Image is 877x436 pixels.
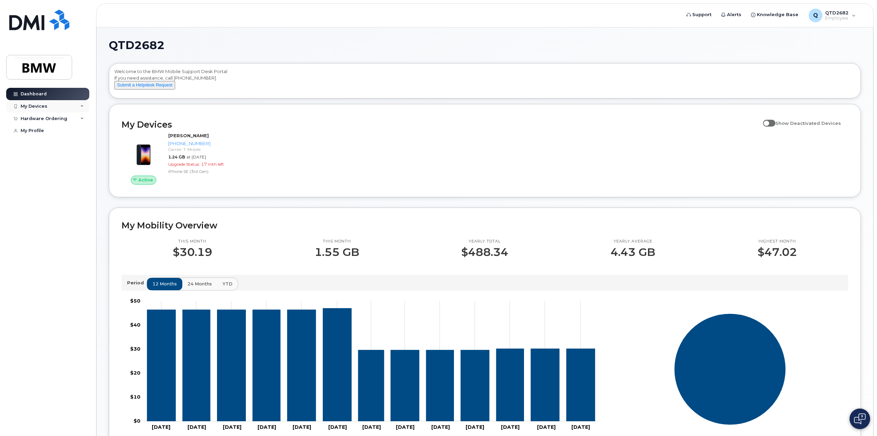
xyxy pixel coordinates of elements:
tspan: [DATE] [537,424,556,430]
div: Carrier: T-Mobile [168,146,294,152]
tspan: [DATE] [362,424,381,430]
span: Show Deactivated Devices [775,120,841,126]
button: Submit a Helpdesk Request [114,81,175,90]
span: 1.24 GB [168,154,185,160]
input: Show Deactivated Devices [763,117,768,122]
tspan: $40 [130,321,140,328]
h2: My Devices [122,119,760,130]
p: This month [315,239,359,244]
g: Series [674,313,786,425]
tspan: [DATE] [396,424,415,430]
img: image20231002-3703462-1angbar.jpeg [127,136,160,169]
tspan: [DATE] [571,424,590,430]
tspan: $50 [130,297,140,304]
div: iPhone SE (3rd Gen) [168,168,294,174]
span: YTD [223,281,232,287]
tspan: [DATE] [152,424,171,430]
tspan: $30 [130,345,140,352]
p: Yearly average [611,239,655,244]
p: This month [173,239,212,244]
strong: [PERSON_NAME] [168,133,209,138]
p: 1.55 GB [315,246,359,258]
span: 17 mth left [201,162,224,167]
p: $488.34 [461,246,508,258]
span: Active [138,177,153,183]
span: Upgrade Status: [168,162,200,167]
p: Period [127,280,147,286]
p: 4.43 GB [611,246,655,258]
p: $30.19 [173,246,212,258]
tspan: [DATE] [223,424,241,430]
tspan: [DATE] [431,424,450,430]
tspan: $0 [134,417,140,424]
tspan: $20 [130,369,140,376]
a: Submit a Helpdesk Request [114,82,175,87]
tspan: [DATE] [329,424,347,430]
tspan: [DATE] [501,424,520,430]
tspan: [DATE] [293,424,311,430]
span: 24 months [187,281,212,287]
img: Open chat [854,413,866,424]
tspan: [DATE] [258,424,276,430]
p: $47.02 [758,246,797,258]
div: [PHONE_NUMBER] [168,140,294,147]
a: Active[PERSON_NAME][PHONE_NUMBER]Carrier: T-Mobile1.24 GBat [DATE]Upgrade Status:17 mth leftiPhon... [122,132,297,185]
tspan: [DATE] [188,424,206,430]
div: Welcome to the BMW Mobile Support Desk Portal If you need assistance, call [PHONE_NUMBER]. [114,68,855,96]
tspan: $10 [130,393,140,400]
h2: My Mobility Overview [122,220,848,231]
p: Yearly total [461,239,508,244]
span: at [DATE] [186,154,206,160]
tspan: [DATE] [466,424,485,430]
span: QTD2682 [109,40,164,50]
g: 864-804-1427 [147,308,595,421]
p: Highest month [758,239,797,244]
